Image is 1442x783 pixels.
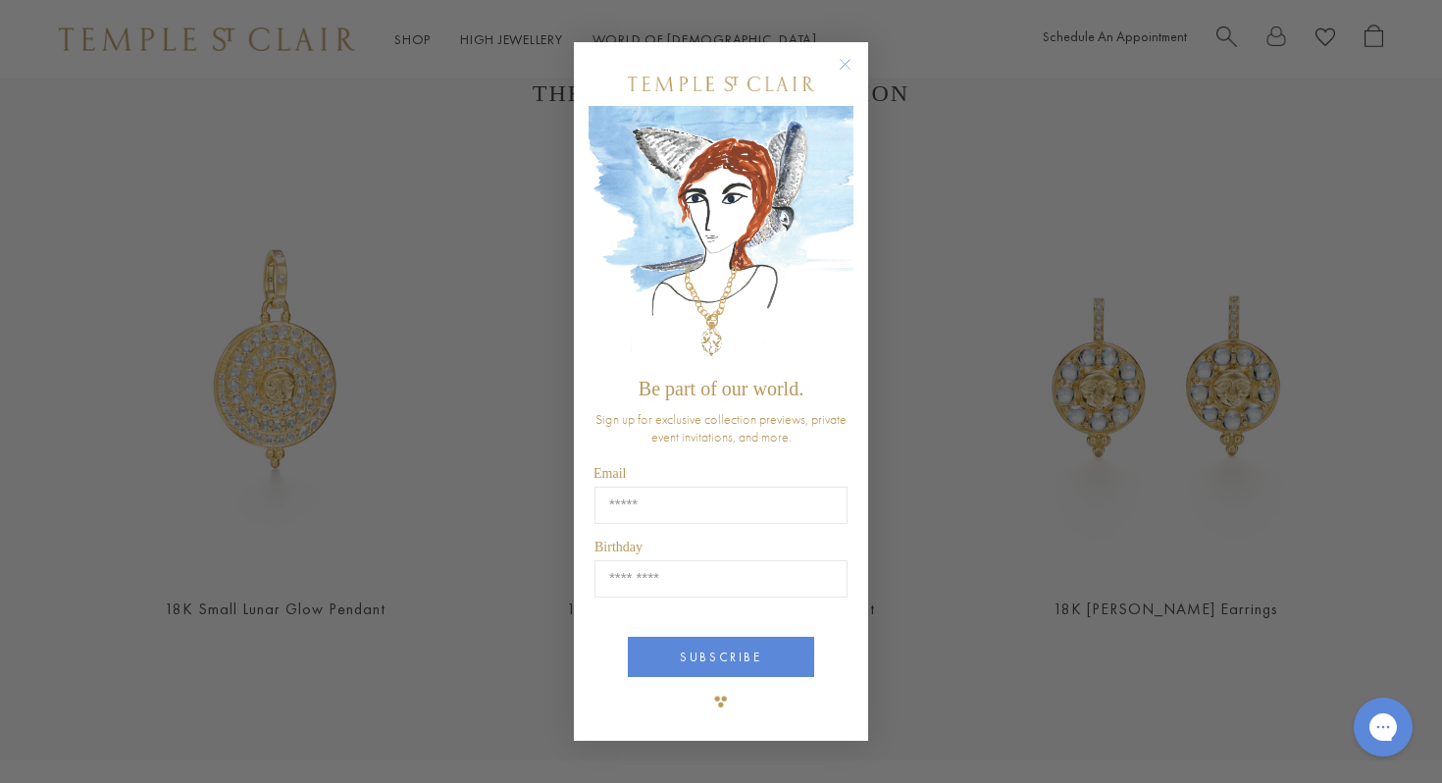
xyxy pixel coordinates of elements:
[628,77,814,91] img: Temple St. Clair
[1344,691,1422,763] iframe: Gorgias live chat messenger
[594,540,643,554] span: Birthday
[589,106,853,368] img: c4a9eb12-d91a-4d4a-8ee0-386386f4f338.jpeg
[628,637,814,677] button: SUBSCRIBE
[593,466,626,481] span: Email
[701,682,741,721] img: TSC
[843,62,867,86] button: Close dialog
[594,487,848,524] input: Email
[639,378,803,399] span: Be part of our world.
[595,410,847,445] span: Sign up for exclusive collection previews, private event invitations, and more.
